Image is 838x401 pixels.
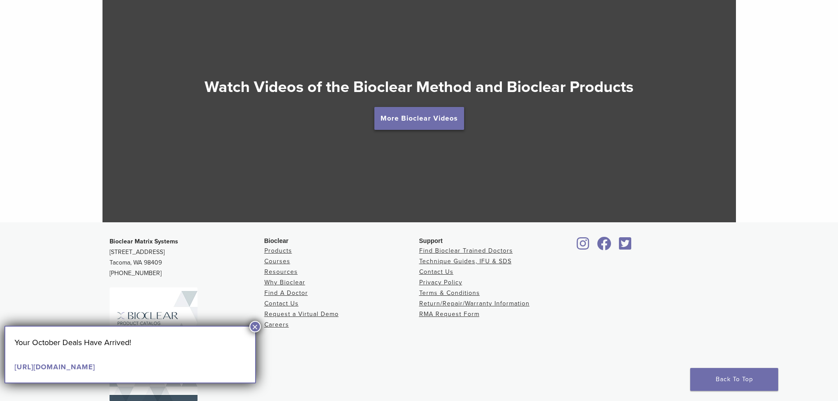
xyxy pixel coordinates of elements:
[264,258,290,265] a: Courses
[264,321,289,328] a: Careers
[264,300,299,307] a: Contact Us
[264,247,292,254] a: Products
[419,310,479,318] a: RMA Request Form
[419,300,530,307] a: Return/Repair/Warranty Information
[374,107,464,130] a: More Bioclear Videos
[594,242,615,251] a: Bioclear
[264,279,305,286] a: Why Bioclear
[110,238,178,245] strong: Bioclear Matrix Systems
[419,237,443,244] span: Support
[264,237,289,244] span: Bioclear
[110,236,264,279] p: [STREET_ADDRESS] Tacoma, WA 98409 [PHONE_NUMBER]
[15,336,246,349] p: Your October Deals Have Arrived!
[419,247,513,254] a: Find Bioclear Trained Doctors
[102,77,736,98] h2: Watch Videos of the Bioclear Method and Bioclear Products
[616,242,635,251] a: Bioclear
[264,289,308,297] a: Find A Doctor
[419,279,462,286] a: Privacy Policy
[264,268,298,276] a: Resources
[419,268,454,276] a: Contact Us
[690,368,778,391] a: Back To Top
[264,310,339,318] a: Request a Virtual Demo
[249,321,261,332] button: Close
[419,289,480,297] a: Terms & Conditions
[419,258,512,265] a: Technique Guides, IFU & SDS
[574,242,593,251] a: Bioclear
[15,363,95,372] a: [URL][DOMAIN_NAME]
